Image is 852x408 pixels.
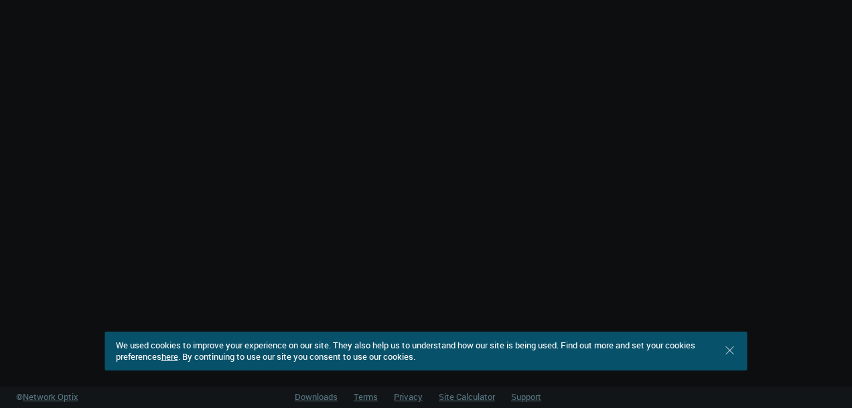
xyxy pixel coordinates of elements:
a: Terms [354,391,378,403]
a: Site Calculator [439,391,495,403]
a: ©Network Optix [16,391,78,404]
span: Network Optix [23,391,78,403]
a: Privacy [394,391,423,403]
a: here [161,350,178,362]
a: Downloads [295,391,338,403]
a: Support [511,391,541,403]
span: We used cookies to improve your experience on our site. They also help us to understand how our s... [116,339,695,362]
span: . By continuing to use our site you consent to use our cookies. [178,350,415,362]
